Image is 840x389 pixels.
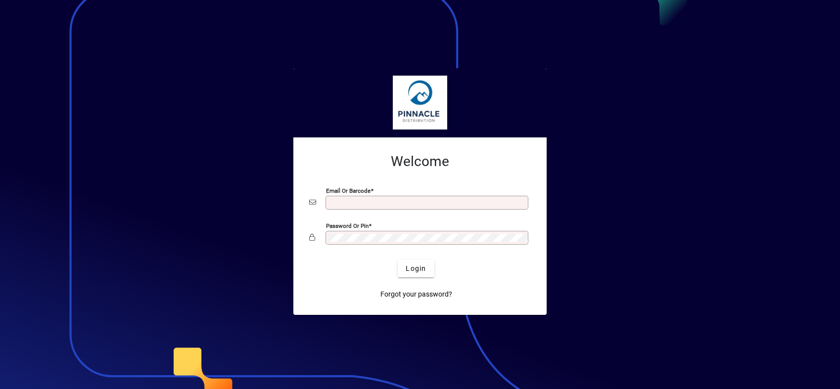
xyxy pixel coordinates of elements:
[376,285,456,303] a: Forgot your password?
[326,222,369,229] mat-label: Password or Pin
[406,263,426,274] span: Login
[309,153,531,170] h2: Welcome
[380,289,452,300] span: Forgot your password?
[326,187,371,194] mat-label: Email or Barcode
[398,259,434,277] button: Login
